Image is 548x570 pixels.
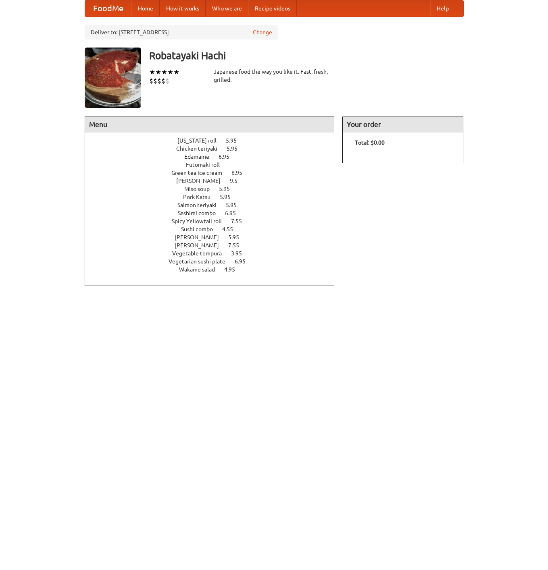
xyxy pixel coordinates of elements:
[228,242,247,249] span: 7.55
[149,77,153,85] li: $
[227,145,246,152] span: 5.95
[343,116,463,133] h4: Your order
[131,0,160,17] a: Home
[186,162,243,168] a: Futomaki roll
[176,145,225,152] span: Chicken teriyaki
[85,116,334,133] h4: Menu
[184,186,218,192] span: Miso soup
[169,258,260,265] a: Vegetarian sushi plate 6.95
[184,153,244,160] a: Edamame 6.95
[222,226,241,232] span: 4.55
[219,153,238,160] span: 6.95
[153,77,157,85] li: $
[172,218,257,224] a: Spicy Yellowtail roll 7.55
[226,137,245,144] span: 5.95
[181,226,248,232] a: Sushi combo 4.55
[248,0,297,17] a: Recipe videos
[161,77,165,85] li: $
[184,186,245,192] a: Miso soup 5.95
[85,48,141,108] img: angular.jpg
[231,250,250,257] span: 3.95
[186,162,228,168] span: Futomaki roll
[173,68,179,77] li: ★
[171,170,257,176] a: Green tea ice cream 6.95
[219,186,238,192] span: 5.95
[183,194,219,200] span: Pork Katsu
[175,242,227,249] span: [PERSON_NAME]
[177,137,225,144] span: [US_STATE] roll
[169,258,233,265] span: Vegetarian sushi plate
[176,145,252,152] a: Chicken teriyaki 5.95
[175,242,254,249] a: [PERSON_NAME] 7.55
[171,170,230,176] span: Green tea ice cream
[235,258,254,265] span: 6.95
[175,234,254,240] a: [PERSON_NAME] 5.95
[206,0,248,17] a: Who we are
[179,266,250,273] a: Wakame salad 4.95
[157,77,161,85] li: $
[165,77,169,85] li: $
[176,178,229,184] span: [PERSON_NAME]
[430,0,455,17] a: Help
[355,139,385,146] b: Total: $0.00
[184,153,217,160] span: Edamame
[228,234,247,240] span: 5.95
[172,250,257,257] a: Vegetable tempura 3.95
[172,250,230,257] span: Vegetable tempura
[220,194,239,200] span: 5.95
[224,266,243,273] span: 4.95
[181,226,221,232] span: Sushi combo
[178,210,251,216] a: Sashimi combo 6.95
[177,137,252,144] a: [US_STATE] roll 5.95
[183,194,246,200] a: Pork Katsu 5.95
[161,68,167,77] li: ★
[175,234,227,240] span: [PERSON_NAME]
[172,218,230,224] span: Spicy Yellowtail roll
[85,25,278,39] div: Deliver to: [STREET_ADDRESS]
[226,202,245,208] span: 5.95
[253,28,272,36] a: Change
[230,178,246,184] span: 9.5
[149,48,464,64] h3: Robatayaki Hachi
[214,68,335,84] div: Japanese food the way you like it. Fast, fresh, grilled.
[177,202,225,208] span: Salmon teriyaki
[231,170,250,176] span: 6.95
[149,68,155,77] li: ★
[225,210,244,216] span: 6.95
[160,0,206,17] a: How it works
[167,68,173,77] li: ★
[176,178,252,184] a: [PERSON_NAME] 9.5
[178,210,224,216] span: Sashimi combo
[177,202,252,208] a: Salmon teriyaki 5.95
[85,0,131,17] a: FoodMe
[179,266,223,273] span: Wakame salad
[231,218,250,224] span: 7.55
[155,68,161,77] li: ★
